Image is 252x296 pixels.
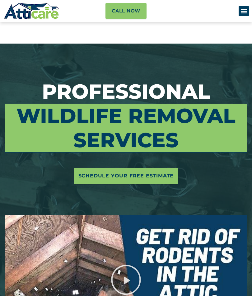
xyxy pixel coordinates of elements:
[74,168,179,184] a: Schedule Your Free Estimate
[110,264,142,295] div: Play Video
[5,104,247,152] span: Wildlife Removal Services
[112,6,140,16] span: Call Now
[78,171,174,181] span: Schedule Your Free Estimate
[105,3,147,19] a: Call Now
[239,6,249,16] div: Menu Toggle
[5,79,247,152] h3: Professional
